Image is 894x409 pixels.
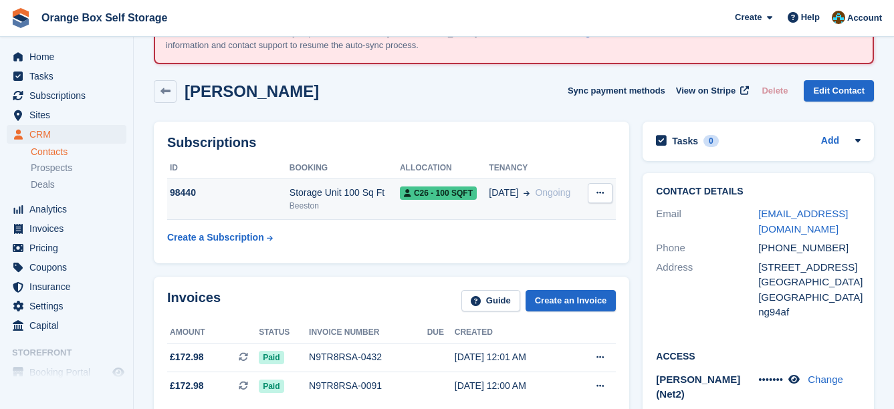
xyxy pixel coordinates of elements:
th: Due [427,322,455,344]
th: Tenancy [489,158,583,179]
h2: Access [656,349,861,362]
a: Create an Invoice [526,290,617,312]
div: [GEOGRAPHIC_DATA] [758,290,861,305]
h2: Invoices [167,290,221,312]
a: menu [7,297,126,315]
span: £172.98 [170,379,204,393]
span: Paid [259,380,284,393]
span: Ongoing [535,187,570,198]
a: menu [7,277,126,296]
a: Edit Contact [804,80,874,102]
a: menu [7,239,126,257]
div: Beeston [290,200,400,212]
div: [GEOGRAPHIC_DATA] [758,275,861,290]
a: knowledge base [550,27,617,37]
span: Deals [31,178,55,191]
a: Contacts [31,146,126,158]
span: Capital [29,316,110,335]
a: [EMAIL_ADDRESS][DOMAIN_NAME] [758,208,848,235]
a: menu [7,316,126,335]
th: Booking [290,158,400,179]
span: Account [847,11,882,25]
div: 98440 [167,186,290,200]
span: Paid [259,351,284,364]
span: Coupons [29,258,110,277]
div: [PHONE_NUMBER] [758,241,861,256]
div: N9TR8RSA-0432 [309,350,427,364]
button: Sync payment methods [568,80,665,102]
div: [DATE] 12:01 AM [455,350,571,364]
a: menu [7,363,126,382]
div: [STREET_ADDRESS] [758,260,861,275]
span: Sites [29,106,110,124]
th: Invoice number [309,322,427,344]
h2: [PERSON_NAME] [185,82,319,100]
a: menu [7,67,126,86]
span: £172.98 [170,350,204,364]
div: Storage Unit 100 Sq Ft [290,186,400,200]
span: Create [735,11,762,24]
a: Orange Box Self Storage [36,7,173,29]
h2: Tasks [672,135,698,147]
img: Mike [832,11,845,24]
span: Prospects [31,162,72,174]
a: menu [7,219,126,238]
div: [DATE] 12:00 AM [455,379,571,393]
a: Preview store [110,364,126,380]
a: Add [821,134,839,149]
th: Allocation [400,158,489,179]
th: Amount [167,322,259,344]
div: Email [656,207,758,237]
p: An error occurred with the auto-sync process for the site: [GEOGRAPHIC_DATA]. Please review the f... [166,26,667,52]
span: [PERSON_NAME] (Net2) [656,374,740,400]
h2: Subscriptions [167,135,616,150]
a: menu [7,47,126,66]
div: N9TR8RSA-0091 [309,379,427,393]
div: Create a Subscription [167,231,264,245]
div: Address [656,260,758,320]
a: Deals [31,178,126,192]
span: Tasks [29,67,110,86]
span: View on Stripe [676,84,736,98]
span: Subscriptions [29,86,110,105]
a: menu [7,106,126,124]
a: menu [7,125,126,144]
button: Delete [756,80,793,102]
a: View on Stripe [671,80,752,102]
a: menu [7,200,126,219]
span: CRM [29,125,110,144]
a: Change [808,374,843,385]
span: ••••••• [758,374,783,385]
h2: Contact Details [656,186,861,197]
span: Invoices [29,219,110,238]
th: Created [455,322,571,344]
span: Pricing [29,239,110,257]
span: Booking Portal [29,363,110,382]
img: stora-icon-8386f47178a22dfd0bd8f6a31ec36ba5ce8667c1dd55bd0f319d3a0aa187defe.svg [11,8,31,28]
a: Prospects [31,161,126,175]
a: menu [7,258,126,277]
span: Help [801,11,820,24]
div: Phone [656,241,758,256]
a: Guide [461,290,520,312]
span: Storefront [12,346,133,360]
span: Insurance [29,277,110,296]
div: 0 [703,135,719,147]
span: [DATE] [489,186,518,200]
a: menu [7,86,126,105]
th: Status [259,322,309,344]
a: Create a Subscription [167,225,273,250]
div: ng94af [758,305,861,320]
span: Analytics [29,200,110,219]
span: C26 - 100 SQFT [400,186,477,200]
span: Home [29,47,110,66]
th: ID [167,158,290,179]
span: Settings [29,297,110,315]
